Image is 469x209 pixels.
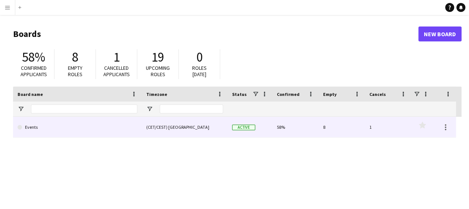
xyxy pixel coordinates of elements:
[272,117,319,137] div: 58%
[142,117,228,137] div: (CET/CEST) [GEOGRAPHIC_DATA]
[18,91,43,97] span: Board name
[18,106,24,112] button: Open Filter Menu
[68,65,82,78] span: Empty roles
[72,49,78,65] span: 8
[18,117,137,138] a: Events
[13,28,418,40] h1: Boards
[365,117,411,137] div: 1
[151,49,164,65] span: 19
[196,49,203,65] span: 0
[369,91,386,97] span: Cancels
[103,65,130,78] span: Cancelled applicants
[146,91,167,97] span: Timezone
[418,26,462,41] a: New Board
[146,65,170,78] span: Upcoming roles
[160,104,223,113] input: Timezone Filter Input
[113,49,120,65] span: 1
[323,91,337,97] span: Empty
[31,104,137,113] input: Board name Filter Input
[277,91,300,97] span: Confirmed
[192,65,207,78] span: Roles [DATE]
[21,65,47,78] span: Confirmed applicants
[22,49,45,65] span: 58%
[232,125,255,130] span: Active
[232,91,247,97] span: Status
[146,106,153,112] button: Open Filter Menu
[319,117,365,137] div: 8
